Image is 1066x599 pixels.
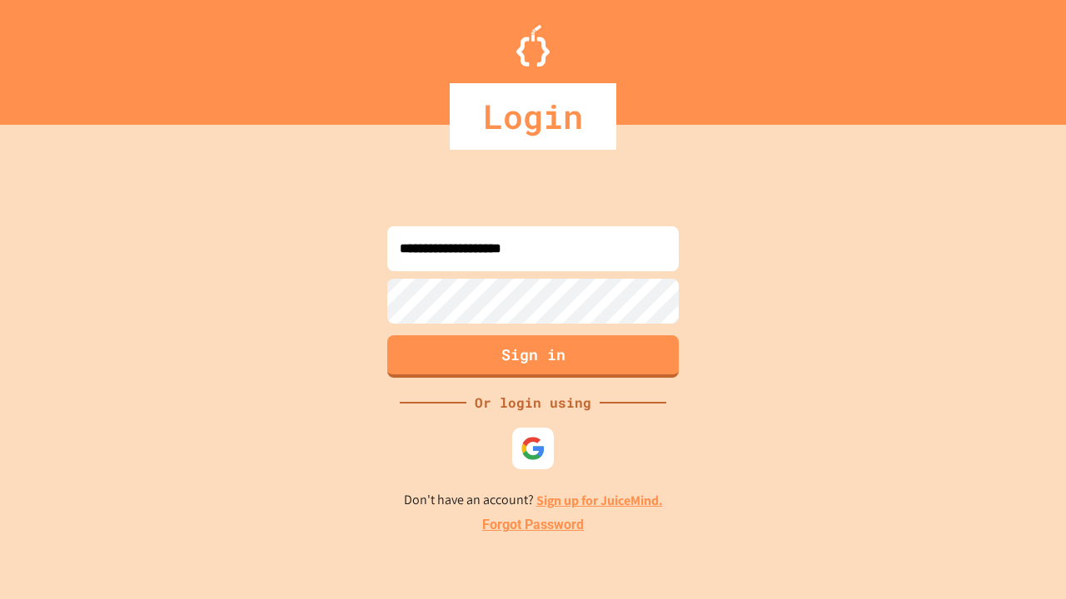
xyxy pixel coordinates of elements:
img: Logo.svg [516,25,550,67]
div: Or login using [466,393,600,413]
a: Forgot Password [482,515,584,535]
img: google-icon.svg [521,436,545,461]
button: Sign in [387,335,679,378]
a: Sign up for JuiceMind. [536,492,663,509]
p: Don't have an account? [404,490,663,511]
div: Login [450,83,616,150]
